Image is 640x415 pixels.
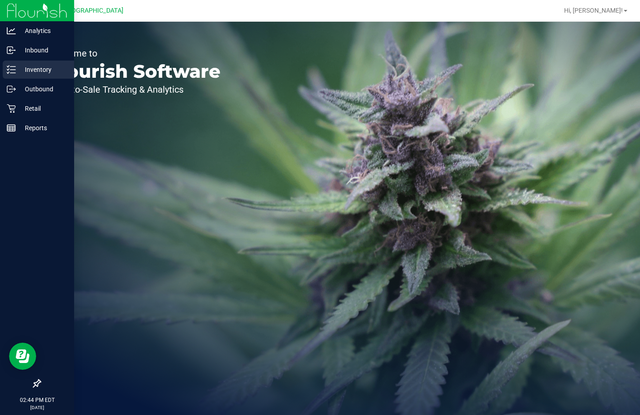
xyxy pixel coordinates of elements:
[16,45,70,56] p: Inbound
[16,123,70,133] p: Reports
[61,7,123,14] span: [GEOGRAPHIC_DATA]
[49,85,221,94] p: Seed-to-Sale Tracking & Analytics
[564,7,623,14] span: Hi, [PERSON_NAME]!
[16,25,70,36] p: Analytics
[7,123,16,132] inline-svg: Reports
[7,46,16,55] inline-svg: Inbound
[9,343,36,370] iframe: Resource center
[4,404,70,411] p: [DATE]
[4,396,70,404] p: 02:44 PM EDT
[7,104,16,113] inline-svg: Retail
[7,85,16,94] inline-svg: Outbound
[16,64,70,75] p: Inventory
[49,49,221,58] p: Welcome to
[16,84,70,94] p: Outbound
[16,103,70,114] p: Retail
[7,65,16,74] inline-svg: Inventory
[49,62,221,80] p: Flourish Software
[7,26,16,35] inline-svg: Analytics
